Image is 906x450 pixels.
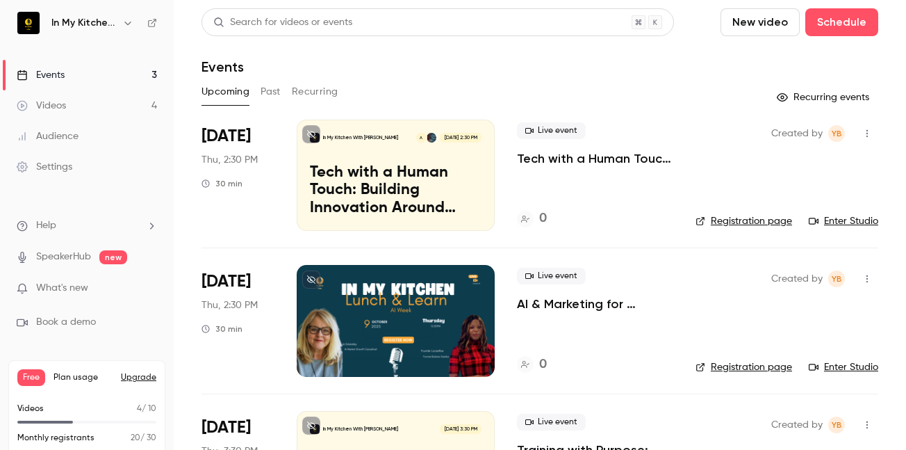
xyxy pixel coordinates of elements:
[771,125,823,142] span: Created by
[213,15,352,30] div: Search for videos or events
[261,81,281,103] button: Past
[201,81,249,103] button: Upcoming
[137,403,156,415] p: / 10
[517,296,673,312] a: AI & Marketing for Businesses
[17,218,157,233] li: help-dropdown-opener
[201,298,258,312] span: Thu, 2:30 PM
[771,86,878,109] button: Recurring events
[36,250,91,264] a: SpeakerHub
[832,417,842,433] span: YB
[131,432,156,444] p: / 30
[809,360,878,374] a: Enter Studio
[121,372,156,383] button: Upgrade
[695,214,792,228] a: Registration page
[517,355,547,374] a: 0
[539,355,547,374] h4: 0
[771,271,823,287] span: Created by
[17,12,40,34] img: In My Kitchen With Yvonne
[17,129,79,143] div: Audience
[805,8,878,36] button: Schedule
[832,271,842,287] span: YB
[310,164,481,218] p: Tech with a Human Touch: Building Innovation Around People
[17,369,45,386] span: Free
[99,250,127,264] span: new
[17,160,72,174] div: Settings
[17,403,44,415] p: Videos
[292,81,338,103] button: Recurring
[771,417,823,433] span: Created by
[427,133,436,143] img: Yvonne Buluma
[517,209,547,228] a: 0
[131,434,140,442] span: 20
[201,271,251,293] span: [DATE]
[517,122,586,139] span: Live event
[36,218,56,233] span: Help
[415,132,427,143] div: A
[17,68,65,82] div: Events
[720,8,800,36] button: New video
[201,417,251,439] span: [DATE]
[323,134,398,141] p: In My Kitchen With [PERSON_NAME]
[201,265,274,376] div: Oct 16 Thu, 12:30 PM (Europe/London)
[828,271,845,287] span: Yvonne Buluma-Samba
[201,58,244,75] h1: Events
[51,16,117,30] h6: In My Kitchen With [PERSON_NAME]
[297,120,495,231] a: Tech with a Human Touch: Building Innovation Around PeopleIn My Kitchen With [PERSON_NAME]Yvonne ...
[17,99,66,113] div: Videos
[17,432,94,444] p: Monthly registrants
[323,426,398,433] p: In My Kitchen With [PERSON_NAME]
[517,414,586,431] span: Live event
[695,360,792,374] a: Registration page
[828,417,845,433] span: Yvonne Buluma-Samba
[517,150,673,167] a: Tech with a Human Touch: Building Innovation Around People
[201,323,242,335] div: 30 min
[440,133,481,143] span: [DATE] 2:30 PM
[440,424,481,434] span: [DATE] 3:30 PM
[517,268,586,284] span: Live event
[53,372,113,383] span: Plan usage
[201,178,242,189] div: 30 min
[36,281,88,296] span: What's new
[539,209,547,228] h4: 0
[201,120,274,231] div: Oct 9 Thu, 12:30 PM (Europe/London)
[137,405,142,413] span: 4
[832,125,842,142] span: YB
[36,315,96,330] span: Book a demo
[809,214,878,228] a: Enter Studio
[201,153,258,167] span: Thu, 2:30 PM
[828,125,845,142] span: Yvonne Buluma-Samba
[201,125,251,147] span: [DATE]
